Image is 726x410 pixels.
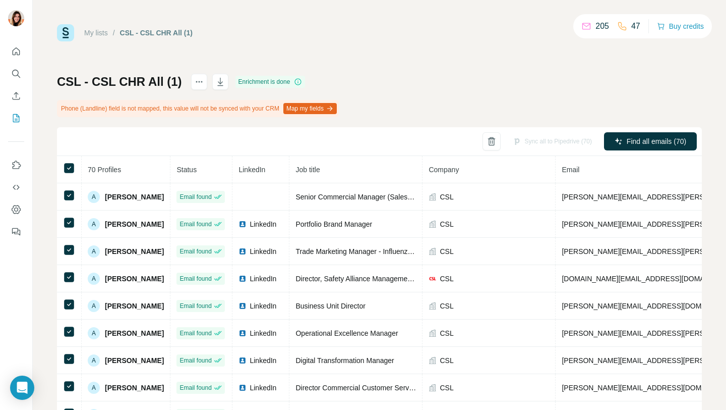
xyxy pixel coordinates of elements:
[191,74,207,90] button: actions
[88,327,100,339] div: A
[295,220,372,228] span: Portfolio Brand Manager
[8,178,24,196] button: Use Surfe API
[179,220,211,229] span: Email found
[8,87,24,105] button: Enrich CSV
[295,166,320,174] span: Job title
[57,24,74,41] img: Surfe Logo
[8,42,24,61] button: Quick start
[105,328,164,338] span: [PERSON_NAME]
[176,166,197,174] span: Status
[627,136,686,146] span: Find all emails (70)
[604,132,697,150] button: Find all emails (70)
[113,28,115,38] li: /
[440,383,453,393] span: CSL
[238,356,247,365] img: LinkedIn logo
[250,246,276,257] span: LinkedIn
[84,29,108,37] a: My lists
[295,384,491,392] span: Director Commercial Customer Service and Supply Chain ANZ
[8,109,24,127] button: My lists
[57,100,339,117] div: Phone (Landline) field is not mapped, this value will not be synced with your CRM
[238,220,247,228] img: LinkedIn logo
[295,275,521,283] span: Director, Safety Alliance Management, Drug Safety Centre of Excellence
[8,156,24,174] button: Use Surfe on LinkedIn
[88,191,100,203] div: A
[105,301,164,311] span: [PERSON_NAME]
[250,328,276,338] span: LinkedIn
[88,354,100,367] div: A
[88,245,100,258] div: A
[179,301,211,311] span: Email found
[8,223,24,241] button: Feedback
[562,166,579,174] span: Email
[105,246,164,257] span: [PERSON_NAME]
[238,247,247,255] img: LinkedIn logo
[440,246,453,257] span: CSL
[88,300,100,312] div: A
[105,192,164,202] span: [PERSON_NAME]
[238,329,247,337] img: LinkedIn logo
[295,329,398,337] span: Operational Excellence Manager
[250,355,276,366] span: LinkedIn
[57,74,182,90] h1: CSL - CSL CHR All (1)
[440,219,453,229] span: CSL
[429,166,459,174] span: Company
[283,103,337,114] button: Map my fields
[10,376,34,400] div: Open Intercom Messenger
[238,166,265,174] span: LinkedIn
[8,200,24,219] button: Dashboard
[595,20,609,32] p: 205
[238,384,247,392] img: LinkedIn logo
[179,192,211,201] span: Email found
[657,19,704,33] button: Buy credits
[105,274,164,284] span: [PERSON_NAME]
[179,329,211,338] span: Email found
[179,356,211,365] span: Email found
[88,218,100,230] div: A
[238,302,247,310] img: LinkedIn logo
[105,355,164,366] span: [PERSON_NAME]
[295,356,394,365] span: Digital Transformation Manager
[179,247,211,256] span: Email found
[440,328,453,338] span: CSL
[440,192,453,202] span: CSL
[8,10,24,26] img: Avatar
[631,20,640,32] p: 47
[250,301,276,311] span: LinkedIn
[179,383,211,392] span: Email found
[235,76,306,88] div: Enrichment is done
[88,382,100,394] div: A
[440,355,453,366] span: CSL
[295,302,366,310] span: Business Unit Director
[105,219,164,229] span: [PERSON_NAME]
[105,383,164,393] span: [PERSON_NAME]
[440,274,453,284] span: CSL
[8,65,24,83] button: Search
[295,193,449,201] span: Senior Commercial Manager (Sales & Marketing)
[250,219,276,229] span: LinkedIn
[250,274,276,284] span: LinkedIn
[440,301,453,311] span: CSL
[429,275,437,283] img: company-logo
[250,383,276,393] span: LinkedIn
[179,274,211,283] span: Email found
[88,166,121,174] span: 70 Profiles
[295,247,588,255] span: Trade Marketing Manager - Influenza & Eye Portfolio & Senior Brand Manager - Pain Portfolio
[120,28,193,38] div: CSL - CSL CHR All (1)
[88,273,100,285] div: A
[238,275,247,283] img: LinkedIn logo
